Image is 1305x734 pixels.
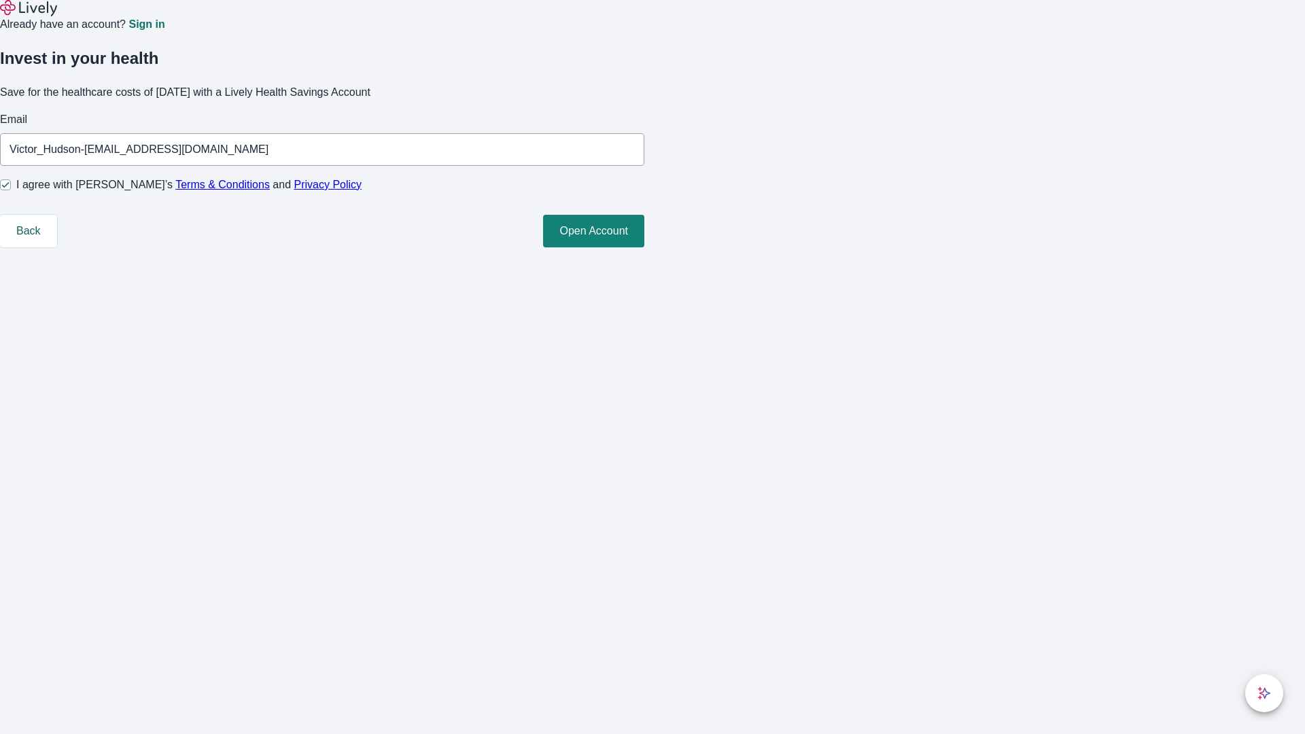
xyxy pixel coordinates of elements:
a: Privacy Policy [294,179,362,190]
a: Terms & Conditions [175,179,270,190]
button: chat [1245,674,1283,712]
a: Sign in [128,19,164,30]
span: I agree with [PERSON_NAME]’s and [16,177,362,193]
svg: Lively AI Assistant [1257,686,1271,700]
button: Open Account [543,215,644,247]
